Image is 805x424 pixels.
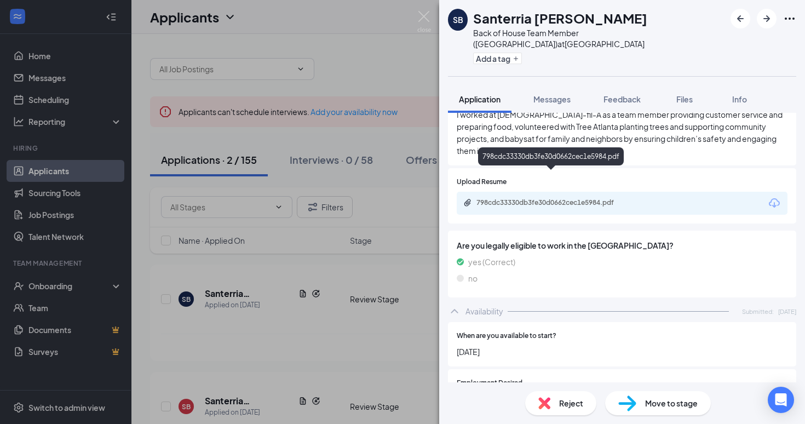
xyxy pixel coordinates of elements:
[473,27,725,49] div: Back of House Team Member ([GEOGRAPHIC_DATA]) at [GEOGRAPHIC_DATA]
[768,197,781,210] svg: Download
[465,306,503,317] div: Availability
[473,9,647,27] h1: Santerria [PERSON_NAME]
[463,198,641,209] a: Paperclip798cdc33330db3fe30d0662cec1e5984.pdf
[468,272,478,284] span: no
[645,397,698,409] span: Move to stage
[457,239,787,251] span: Are you legally eligible to work in the [GEOGRAPHIC_DATA]?
[457,108,787,157] span: I worked at [DEMOGRAPHIC_DATA]-fil-A as a team member providing customer service and preparing fo...
[768,387,794,413] div: Open Intercom Messenger
[457,331,556,341] span: When are you available to start?
[448,305,461,318] svg: ChevronUp
[778,307,796,316] span: [DATE]
[476,198,630,207] div: 798cdc33330db3fe30d0662cec1e5984.pdf
[742,307,774,316] span: Submitted:
[757,9,777,28] button: ArrowRight
[783,12,796,25] svg: Ellipses
[533,94,571,104] span: Messages
[513,55,519,62] svg: Plus
[478,147,624,165] div: 798cdc33330db3fe30d0662cec1e5984.pdf
[473,53,522,64] button: PlusAdd a tag
[453,14,463,25] div: SB
[731,9,750,28] button: ArrowLeftNew
[468,256,515,268] span: yes (Correct)
[459,94,501,104] span: Application
[457,177,507,187] span: Upload Resume
[603,94,641,104] span: Feedback
[734,12,747,25] svg: ArrowLeftNew
[732,94,747,104] span: Info
[676,94,693,104] span: Files
[457,346,787,358] span: [DATE]
[760,12,773,25] svg: ArrowRight
[457,378,522,388] span: Employment Desired
[559,397,583,409] span: Reject
[463,198,472,207] svg: Paperclip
